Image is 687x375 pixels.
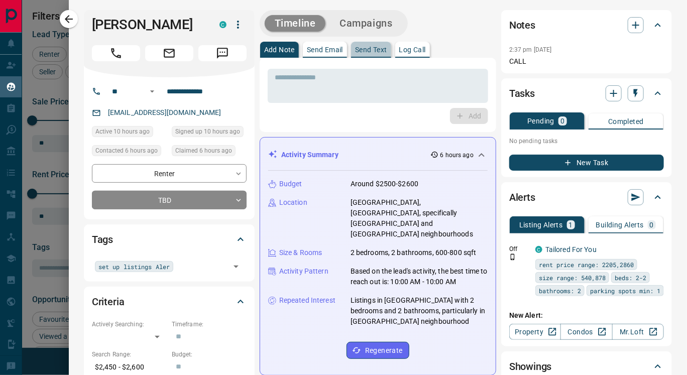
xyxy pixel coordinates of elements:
[265,15,326,32] button: Timeline
[219,21,226,28] div: condos.ca
[92,231,113,247] h2: Tags
[509,324,561,340] a: Property
[92,290,247,314] div: Criteria
[92,17,204,33] h1: [PERSON_NAME]
[92,294,125,310] h2: Criteria
[590,286,660,296] span: parking spots min: 1
[279,295,335,306] p: Repeated Interest
[264,46,295,53] p: Add Note
[509,155,664,171] button: New Task
[569,221,573,228] p: 1
[281,150,338,160] p: Activity Summary
[509,17,535,33] h2: Notes
[509,310,664,321] p: New Alert:
[95,146,158,156] span: Contacted 6 hours ago
[229,260,243,274] button: Open
[175,127,240,137] span: Signed up 10 hours ago
[92,126,167,140] div: Mon Sep 15 2025
[399,46,426,53] p: Log Call
[509,13,664,37] div: Notes
[351,295,488,327] p: Listings in [GEOGRAPHIC_DATA] with 2 bedrooms and 2 bathrooms, particularly in [GEOGRAPHIC_DATA] ...
[545,245,597,254] a: Tailored For You
[268,146,488,164] div: Activity Summary6 hours ago
[509,134,664,149] p: No pending tasks
[172,320,247,329] p: Timeframe:
[539,260,634,270] span: rent price range: 2205,2860
[108,108,221,116] a: [EMAIL_ADDRESS][DOMAIN_NAME]
[650,221,654,228] p: 0
[509,189,535,205] h2: Alerts
[615,273,646,283] span: beds: 2-2
[509,46,552,53] p: 2:37 pm [DATE]
[198,45,247,61] span: Message
[146,85,158,97] button: Open
[279,179,302,189] p: Budget
[145,45,193,61] span: Email
[92,191,247,209] div: TBD
[98,262,170,272] span: set up listings Aler
[351,247,477,258] p: 2 bedrooms, 2 bathrooms, 600-800 sqft
[172,350,247,359] p: Budget:
[175,146,232,156] span: Claimed 6 hours ago
[347,342,409,359] button: Regenerate
[535,246,542,253] div: condos.ca
[509,185,664,209] div: Alerts
[539,273,606,283] span: size range: 540,878
[539,286,581,296] span: bathrooms: 2
[279,197,307,208] p: Location
[608,118,644,125] p: Completed
[509,358,552,374] h2: Showings
[612,324,664,340] a: Mr.Loft
[440,151,474,160] p: 6 hours ago
[279,266,328,277] p: Activity Pattern
[596,221,644,228] p: Building Alerts
[95,127,150,137] span: Active 10 hours ago
[560,117,564,124] p: 0
[351,266,488,287] p: Based on the lead's activity, the best time to reach out is: 10:00 AM - 10:00 AM
[509,56,664,67] p: CALL
[92,145,167,159] div: Mon Sep 15 2025
[509,81,664,105] div: Tasks
[92,227,247,252] div: Tags
[279,247,322,258] p: Size & Rooms
[519,221,563,228] p: Listing Alerts
[355,46,387,53] p: Send Text
[351,197,488,239] p: [GEOGRAPHIC_DATA], [GEOGRAPHIC_DATA], specifically [GEOGRAPHIC_DATA] and [GEOGRAPHIC_DATA] neighb...
[527,117,554,124] p: Pending
[172,145,247,159] div: Mon Sep 15 2025
[92,320,167,329] p: Actively Searching:
[509,85,535,101] h2: Tasks
[509,244,529,254] p: Off
[92,45,140,61] span: Call
[92,350,167,359] p: Search Range:
[329,15,402,32] button: Campaigns
[509,254,516,261] svg: Push Notification Only
[351,179,418,189] p: Around $2500-$2600
[172,126,247,140] div: Mon Sep 15 2025
[560,324,612,340] a: Condos
[92,164,247,183] div: Renter
[307,46,343,53] p: Send Email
